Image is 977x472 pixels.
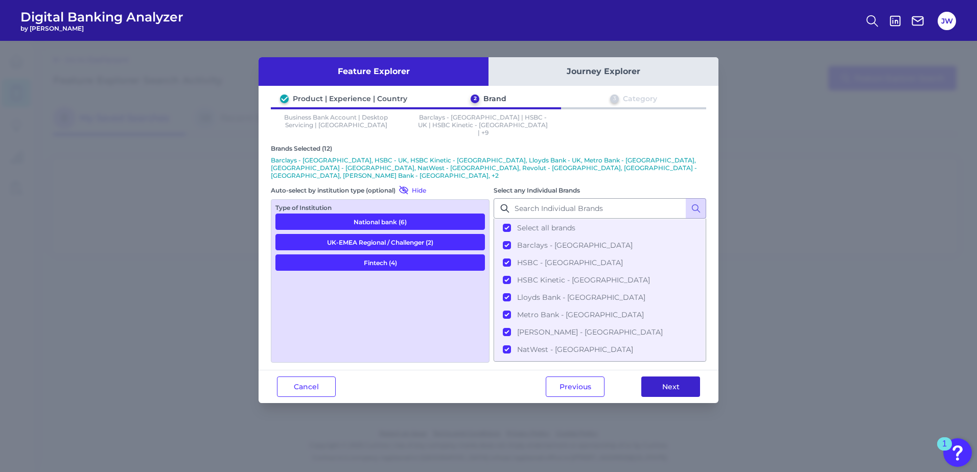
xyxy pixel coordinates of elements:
[610,95,619,103] div: 3
[495,341,705,358] button: NatWest - [GEOGRAPHIC_DATA]
[495,323,705,341] button: [PERSON_NAME] - [GEOGRAPHIC_DATA]
[494,186,580,194] label: Select any Individual Brands
[20,25,183,32] span: by [PERSON_NAME]
[271,113,402,136] p: Business Bank Account | Desktop Servicing | [GEOGRAPHIC_DATA]
[259,57,488,86] button: Feature Explorer
[938,12,956,30] button: JW
[495,306,705,323] button: Metro Bank - [GEOGRAPHIC_DATA]
[517,275,650,285] span: HSBC Kinetic - [GEOGRAPHIC_DATA]
[641,376,700,397] button: Next
[275,214,485,230] button: National bank (6)
[471,95,479,103] div: 2
[517,327,663,337] span: [PERSON_NAME] - [GEOGRAPHIC_DATA]
[483,94,506,103] div: Brand
[275,204,485,211] div: Type of Institution
[495,254,705,271] button: HSBC - [GEOGRAPHIC_DATA]
[495,289,705,306] button: Lloyds Bank - [GEOGRAPHIC_DATA]
[495,358,705,375] button: Revolut - [GEOGRAPHIC_DATA]
[943,438,972,467] button: Open Resource Center, 1 new notification
[546,376,604,397] button: Previous
[275,254,485,271] button: Fintech (4)
[271,185,490,195] div: Auto-select by institution type (optional)
[275,234,485,250] button: UK-EMEA Regional / Challenger (2)
[495,271,705,289] button: HSBC Kinetic - [GEOGRAPHIC_DATA]
[517,310,644,319] span: Metro Bank - [GEOGRAPHIC_DATA]
[495,219,705,237] button: Select all brands
[623,94,657,103] div: Category
[517,258,623,267] span: HSBC - [GEOGRAPHIC_DATA]
[20,9,183,25] span: Digital Banking Analyzer
[495,237,705,254] button: Barclays - [GEOGRAPHIC_DATA]
[271,145,706,152] div: Brands Selected (12)
[271,156,706,179] p: Barclays - [GEOGRAPHIC_DATA], HSBC - UK, HSBC Kinetic - [GEOGRAPHIC_DATA], Lloyds Bank - UK, Metr...
[396,185,426,195] button: Hide
[418,113,549,136] p: Barclays - [GEOGRAPHIC_DATA] | HSBC - UK | HSBC Kinetic - [GEOGRAPHIC_DATA] | +9
[277,376,336,397] button: Cancel
[488,57,718,86] button: Journey Explorer
[517,345,633,354] span: NatWest - [GEOGRAPHIC_DATA]
[517,293,645,302] span: Lloyds Bank - [GEOGRAPHIC_DATA]
[517,241,633,250] span: Barclays - [GEOGRAPHIC_DATA]
[494,198,706,219] input: Search Individual Brands
[517,223,575,232] span: Select all brands
[942,444,947,457] div: 1
[293,94,407,103] div: Product | Experience | Country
